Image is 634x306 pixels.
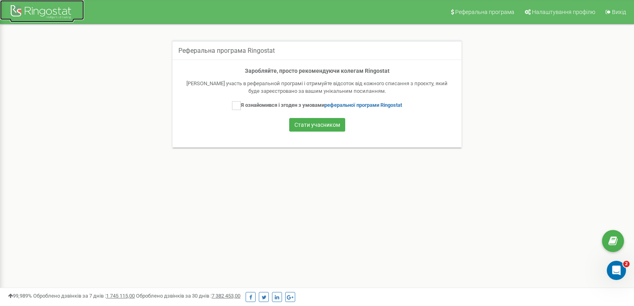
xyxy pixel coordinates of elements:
span: Оброблено дзвінків за 30 днів : [136,293,240,299]
span: 99,989% [8,293,32,299]
button: Стати учасником [289,118,345,132]
span: Налаштування профілю [532,9,595,15]
span: 2 [623,261,630,267]
u: 1 745 115,00 [106,293,135,299]
div: [PERSON_NAME] участь в реферальной програмі і отримуйте відсоток від кожного списання з проєкту, ... [180,80,454,95]
label: Я ознайомився і згоден з умовами [232,101,402,110]
a: реферальної програми Ringostat [324,102,402,108]
iframe: Intercom live chat [607,261,626,280]
u: 7 382 453,00 [212,293,240,299]
span: Вихід [612,9,626,15]
span: Реферальна програма [455,9,514,15]
span: Оброблено дзвінків за 7 днів : [33,293,135,299]
h4: Заробляйте, просто рекомендуючи колегам Ringostat [180,68,454,74]
h5: Реферальна програма Ringostat [178,47,275,54]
